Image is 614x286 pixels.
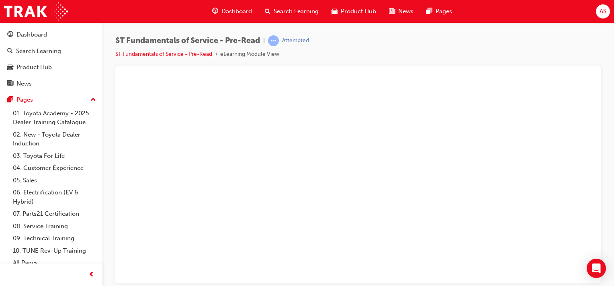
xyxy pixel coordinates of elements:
li: eLearning Module View [220,50,279,59]
span: pages-icon [7,96,13,104]
div: Attempted [282,37,309,45]
span: Dashboard [221,7,252,16]
a: search-iconSearch Learning [258,3,325,20]
span: pages-icon [426,6,432,16]
a: 08. Service Training [10,220,99,233]
span: Pages [436,7,452,16]
span: car-icon [332,6,338,16]
button: Pages [3,92,99,107]
span: news-icon [389,6,395,16]
span: learningRecordVerb_ATTEMPT-icon [268,35,279,46]
a: 10. TUNE Rev-Up Training [10,245,99,257]
span: search-icon [265,6,270,16]
a: Search Learning [3,44,99,59]
a: ST Fundamentals of Service - Pre-Read [115,51,212,57]
a: 06. Electrification (EV & Hybrid) [10,186,99,208]
a: 04. Customer Experience [10,162,99,174]
div: News [16,79,32,88]
a: 05. Sales [10,174,99,187]
span: guage-icon [212,6,218,16]
span: guage-icon [7,31,13,39]
span: AS [600,7,606,16]
a: 07. Parts21 Certification [10,208,99,220]
span: prev-icon [88,270,94,280]
div: Pages [16,95,33,104]
span: news-icon [7,80,13,88]
button: DashboardSearch LearningProduct HubNews [3,26,99,92]
a: Dashboard [3,27,99,42]
div: Dashboard [16,30,47,39]
a: pages-iconPages [420,3,458,20]
span: News [398,7,413,16]
span: car-icon [7,64,13,71]
img: Trak [4,2,68,20]
div: Open Intercom Messenger [587,259,606,278]
span: up-icon [90,95,96,105]
span: Product Hub [341,7,376,16]
div: Product Hub [16,63,52,72]
a: 09. Technical Training [10,232,99,245]
a: 01. Toyota Academy - 2025 Dealer Training Catalogue [10,107,99,129]
span: | [263,36,265,45]
span: search-icon [7,48,13,55]
a: news-iconNews [383,3,420,20]
span: Search Learning [274,7,319,16]
span: ST Fundamentals of Service - Pre-Read [115,36,260,45]
a: All Pages [10,257,99,269]
button: AS [596,4,610,18]
a: car-iconProduct Hub [325,3,383,20]
a: 03. Toyota For Life [10,150,99,162]
a: Product Hub [3,60,99,75]
a: News [3,76,99,91]
div: Search Learning [16,47,61,56]
a: 02. New - Toyota Dealer Induction [10,129,99,150]
a: guage-iconDashboard [206,3,258,20]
